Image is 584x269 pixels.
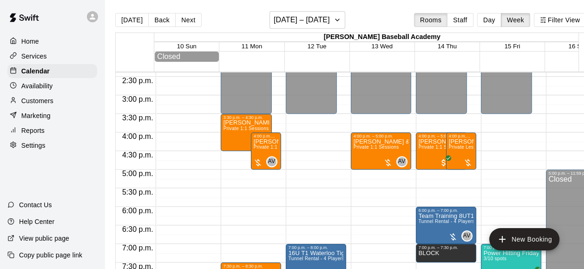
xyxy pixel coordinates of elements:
div: Closed [157,52,217,61]
div: 6:00 p.m. – 7:00 p.m. [419,208,473,213]
button: Week [501,13,530,27]
div: Aby Valdez [461,230,472,242]
div: 4:00 p.m. – 5:00 p.m.: Layton Jakubaitis Private Session (Evaluation) [251,132,281,170]
span: Private 1:1 Sessions [419,144,464,150]
div: 4:00 p.m. – 5:00 p.m.: Henry & Charlie semi-private session (1of 6) [351,132,411,170]
button: Staff [447,13,473,27]
button: [DATE] – [DATE] [269,11,345,29]
span: 6:30 p.m. [120,225,156,233]
div: 6:00 p.m. – 7:00 p.m.: Team Training 8UT1 Waterloo Tigers [416,207,476,244]
span: AV [268,157,276,166]
span: Aby Valdez [400,156,407,167]
button: 14 Thu [438,43,457,50]
span: 2:30 p.m. [120,77,156,85]
span: 3/10 spots filled [484,256,506,261]
p: Marketing [21,111,51,120]
div: 4:00 p.m. – 5:00 p.m. [354,134,408,138]
span: Private 1:1 Sessions [223,126,269,131]
div: 7:00 p.m. – 7:30 p.m. [419,245,473,250]
p: Help Center [19,217,54,226]
button: [DATE] [115,13,149,27]
p: View public page [19,234,69,243]
button: 13 Wed [371,43,393,50]
div: 7:00 p.m. – 8:00 p.m. [484,245,538,250]
button: 10 Sun [177,43,197,50]
p: Calendar [21,66,50,76]
span: AV [463,231,471,241]
p: Copy public page link [19,250,82,260]
span: 4:00 p.m. [120,132,156,140]
span: All customers have paid [439,158,448,167]
button: Rooms [414,13,447,27]
div: Aby Valdez [266,156,277,167]
a: Reports [7,124,97,138]
div: 3:30 p.m. – 4:30 p.m.: Lucas Giilck Private Lesson Jr Instructor [221,114,272,151]
span: Aby Valdez [270,156,277,167]
span: Aby Valdez [465,230,472,242]
a: Customers [7,94,97,108]
div: 4:00 p.m. – 5:00 p.m.: Lucas Giilck Private Lesson Jr Instructor [446,132,476,170]
div: 7:00 p.m. – 7:30 p.m.: BLOCK [416,244,476,262]
span: Tunnel Rental - 4 Players Per Tunnel [289,256,370,261]
span: 6:00 p.m. [120,207,156,215]
span: 3:00 p.m. [120,95,156,103]
button: 15 Fri [505,43,520,50]
a: Services [7,49,97,63]
p: Customers [21,96,53,105]
span: 5:30 p.m. [120,188,156,196]
p: Reports [21,126,45,135]
h6: [DATE] – [DATE] [274,13,330,26]
a: Calendar [7,64,97,78]
div: 4:00 p.m. – 5:00 p.m.: Branden Proctor [416,132,467,170]
a: Availability [7,79,97,93]
span: 4:30 p.m. [120,151,156,159]
span: Tunnel Rental - 4 Players Per Tunnel [419,219,500,224]
p: Contact Us [19,200,52,210]
p: Settings [21,141,46,150]
p: Home [21,37,39,46]
div: 4:00 p.m. – 5:00 p.m. [449,134,473,138]
button: Back [148,13,176,27]
span: Private Lessons w Junior Instructor [449,144,526,150]
button: 12 Tue [308,43,327,50]
div: 4:00 p.m. – 5:00 p.m. [419,134,465,138]
p: Availability [21,81,53,91]
a: Settings [7,138,97,152]
span: 5:00 p.m. [120,170,156,177]
span: 3:30 p.m. [120,114,156,122]
div: Aby Valdez [396,156,407,167]
span: Private 1:1 Sessions [354,144,399,150]
a: Marketing [7,109,97,123]
a: Home [7,34,97,48]
button: add [489,228,559,250]
div: 7:30 p.m. – 8:30 p.m. [223,264,278,269]
button: Next [175,13,201,27]
div: 4:00 p.m. – 5:00 p.m. [254,134,278,138]
button: 11 Mon [242,43,262,50]
p: Services [21,52,47,61]
div: 7:00 p.m. – 8:00 p.m. [289,245,343,250]
button: Day [477,13,501,27]
span: 7:00 p.m. [120,244,156,252]
span: AV [398,157,406,166]
div: 3:30 p.m. – 4:30 p.m. [223,115,269,120]
span: Private 1:1 Sessions [254,144,299,150]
